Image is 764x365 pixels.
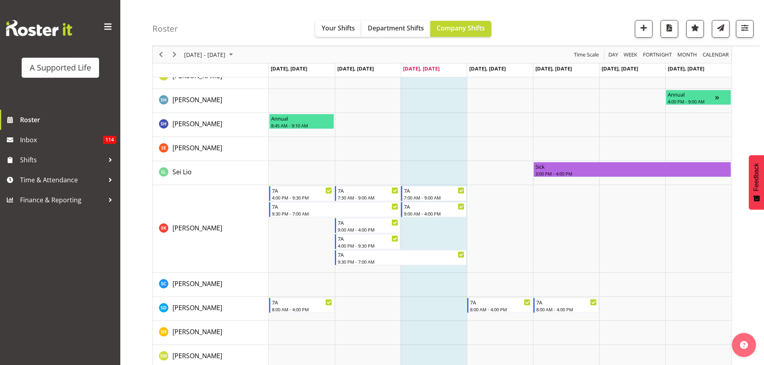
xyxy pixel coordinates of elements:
[338,250,464,258] div: 7A
[172,351,222,360] span: [PERSON_NAME]
[168,46,181,63] div: Next
[338,258,464,265] div: 9:30 PM - 7:00 AM
[272,298,332,306] div: 7A
[608,50,619,60] span: Day
[338,234,398,242] div: 7A
[668,65,704,72] span: [DATE], [DATE]
[322,24,355,32] span: Your Shifts
[172,279,222,288] a: [PERSON_NAME]
[403,65,440,72] span: [DATE], [DATE]
[172,303,222,312] span: [PERSON_NAME]
[686,20,704,38] button: Highlight an important date within the roster.
[338,186,398,194] div: 7A
[607,50,620,60] button: Timeline Day
[315,21,361,37] button: Your Shifts
[573,50,600,60] span: Time Scale
[153,321,269,345] td: Skylah Hansen resource
[404,202,464,210] div: 7A
[153,113,269,137] td: Sarah Harris resource
[183,50,226,60] span: [DATE] - [DATE]
[533,162,731,177] div: Sei Lio"s event - Sick Begin From Friday, September 12, 2025 at 3:00:00 PM GMT+12:00 Ends At Sund...
[536,298,597,306] div: 7A
[749,155,764,210] button: Feedback - Show survey
[271,65,307,72] span: [DATE], [DATE]
[701,50,730,60] button: Month
[156,50,166,60] button: Previous
[668,90,715,98] div: Annual
[172,327,222,337] a: [PERSON_NAME]
[271,114,332,122] div: Annual
[172,143,222,153] a: [PERSON_NAME]
[269,114,334,129] div: Sarah Harris"s event - Annual Begin From Monday, September 8, 2025 at 8:45:00 AM GMT+12:00 Ends A...
[20,154,104,166] span: Shifts
[642,50,673,60] span: Fortnight
[269,186,334,201] div: Shara Knight"s event - 7A Begin From Monday, September 8, 2025 at 4:00:00 PM GMT+12:00 Ends At Mo...
[338,218,398,226] div: 7A
[602,65,638,72] span: [DATE], [DATE]
[183,50,237,60] button: September 08 - 14, 2025
[269,202,401,217] div: Shara Knight"s event - 7A Begin From Monday, September 8, 2025 at 9:30:00 PM GMT+12:00 Ends At Tu...
[269,298,334,313] div: Skylah Davidson"s event - 7A Begin From Monday, September 8, 2025 at 8:00:00 AM GMT+12:00 Ends At...
[470,298,531,306] div: 7A
[20,114,116,126] span: Roster
[635,20,653,38] button: Add a new shift
[437,24,485,32] span: Company Shifts
[172,223,222,233] a: [PERSON_NAME]
[271,122,332,129] div: 8:45 AM - 9:10 AM
[470,306,531,313] div: 8:00 AM - 4:00 PM
[154,46,168,63] div: Previous
[172,167,192,176] span: Sei Lio
[169,50,180,60] button: Next
[153,137,269,161] td: Saskia Eckloff resource
[272,202,399,210] div: 7A
[573,50,600,60] button: Time Scale
[335,218,400,233] div: Shara Knight"s event - 7A Begin From Tuesday, September 9, 2025 at 9:00:00 AM GMT+12:00 Ends At T...
[623,50,638,60] span: Week
[153,89,269,113] td: Sarah Haliday resource
[30,62,91,74] div: A Supported Life
[172,351,222,361] a: [PERSON_NAME]
[272,306,332,313] div: 8:00 AM - 4:00 PM
[401,186,466,201] div: Shara Knight"s event - 7A Begin From Wednesday, September 10, 2025 at 7:00:00 AM GMT+12:00 Ends A...
[335,186,400,201] div: Shara Knight"s event - 7A Begin From Tuesday, September 9, 2025 at 7:30:00 AM GMT+12:00 Ends At T...
[172,143,222,152] span: [PERSON_NAME]
[676,50,699,60] button: Timeline Month
[20,194,104,206] span: Finance & Reporting
[20,174,104,186] span: Time & Attendance
[172,327,222,336] span: [PERSON_NAME]
[172,95,222,105] a: [PERSON_NAME]
[20,134,103,146] span: Inbox
[338,242,398,249] div: 4:00 PM - 9:30 PM
[272,194,332,201] div: 4:00 PM - 9:30 PM
[338,194,398,201] div: 7:30 AM - 9:00 AM
[153,273,269,297] td: Silke Carter resource
[361,21,430,37] button: Department Shifts
[668,98,715,105] div: 4:00 PM - 9:00 AM
[368,24,424,32] span: Department Shifts
[401,202,466,217] div: Shara Knight"s event - 7A Begin From Wednesday, September 10, 2025 at 9:00:00 AM GMT+12:00 Ends A...
[469,65,506,72] span: [DATE], [DATE]
[172,95,222,104] span: [PERSON_NAME]
[153,161,269,185] td: Sei Lio resource
[172,279,222,288] span: [PERSON_NAME]
[335,250,466,265] div: Shara Knight"s event - 7A Begin From Tuesday, September 9, 2025 at 9:30:00 PM GMT+12:00 Ends At W...
[736,20,754,38] button: Filter Shifts
[702,50,730,60] span: calendar
[103,136,116,144] span: 114
[404,210,464,217] div: 9:00 AM - 4:00 PM
[430,21,491,37] button: Company Shifts
[172,119,222,128] span: [PERSON_NAME]
[172,303,222,313] a: [PERSON_NAME]
[533,298,599,313] div: Skylah Davidson"s event - 7A Begin From Friday, September 12, 2025 at 8:00:00 AM GMT+12:00 Ends A...
[712,20,730,38] button: Send a list of all shifts for the selected filtered period to all rostered employees.
[172,167,192,177] a: Sei Lio
[740,341,748,349] img: help-xxl-2.png
[335,234,400,249] div: Shara Knight"s event - 7A Begin From Tuesday, September 9, 2025 at 4:00:00 PM GMT+12:00 Ends At T...
[404,194,464,201] div: 7:00 AM - 9:00 AM
[661,20,678,38] button: Download a PDF of the roster according to the set date range.
[535,65,572,72] span: [DATE], [DATE]
[404,186,464,194] div: 7A
[622,50,639,60] button: Timeline Week
[536,306,597,313] div: 8:00 AM - 4:00 PM
[272,210,399,217] div: 9:30 PM - 7:00 AM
